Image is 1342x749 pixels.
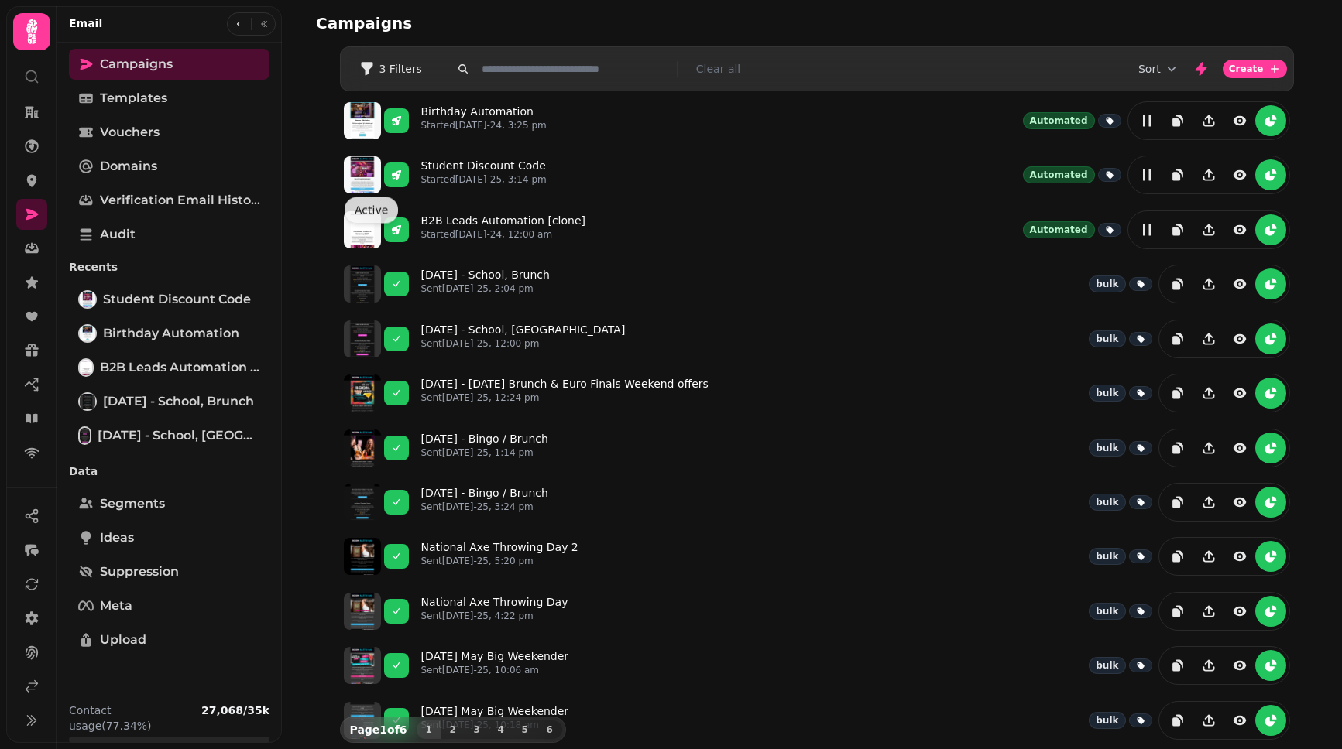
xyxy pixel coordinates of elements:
button: view [1224,378,1255,409]
button: view [1224,433,1255,463]
img: Student Discount Code [80,292,95,307]
button: reports [1255,323,1286,354]
button: Sort [1138,61,1179,77]
p: Recents [69,253,269,281]
a: Upload [69,624,269,655]
button: Share campaign preview [1193,650,1224,681]
button: duplicate [1162,650,1193,681]
a: Suppression [69,556,269,587]
button: reports [1255,268,1286,299]
h2: Campaigns [316,12,613,34]
span: Segments [100,494,165,513]
button: Share campaign preview [1193,705,1224,736]
div: bulk [1089,657,1125,674]
a: National Axe Throwing Day 2Sent[DATE]-25, 5:20 pm [421,539,578,573]
div: bulk [1089,712,1125,729]
img: Birthday Automation [80,326,95,341]
p: Started [DATE]-24, 12:00 am [421,228,586,241]
span: 3 [471,725,483,734]
img: aHR0cHM6Ly9zdGFtcGVkZS1zZXJ2aWNlLXByb2QtdGVtcGxhdGUtcHJldmlld3MuczMuZXUtd2VzdC0xLmFtYXpvbmF3cy5jb... [344,156,381,193]
span: 1 [423,725,435,734]
button: view [1224,487,1255,518]
div: bulk [1089,275,1125,292]
button: Share campaign preview [1193,487,1224,518]
button: reports [1255,159,1286,190]
button: Share campaign preview [1193,596,1224,627]
img: August 3rd - School, Brunch [80,428,90,443]
a: Meta [69,590,269,621]
button: Share campaign preview [1193,214,1224,245]
img: B2B Leads Automation [clone] [80,360,92,375]
p: Data [69,457,269,485]
div: bulk [1089,385,1125,402]
button: reports [1255,541,1286,572]
a: [DATE] - Bingo / BrunchSent[DATE]-25, 1:14 pm [421,431,548,465]
img: aHR0cHM6Ly9zdGFtcGVkZS1zZXJ2aWNlLXByb2QtdGVtcGxhdGUtcHJldmlld3MuczMuZXUtd2VzdC0xLmFtYXpvbmF3cy5jb... [344,102,381,139]
button: view [1224,105,1255,136]
img: aHR0cHM6Ly9zdGFtcGVkZS1zZXJ2aWNlLXByb2QtdGVtcGxhdGUtcHJldmlld3MuczMuZXUtd2VzdC0xLmFtYXpvbmF3cy5jb... [344,538,381,575]
button: duplicate [1162,433,1193,463]
span: Vouchers [100,123,160,142]
img: aHR0cHM6Ly9zdGFtcGVkZS1zZXJ2aWNlLXByb2QtdGVtcGxhdGUtcHJldmlld3MuczMuZXUtd2VzdC0xLmFtYXpvbmF3cy5jb... [344,320,381,357]
a: B2B Leads Automation [clone]B2B Leads Automation [clone] [69,352,269,383]
a: Campaigns [69,49,269,80]
p: Sent [DATE]-25, 12:00 pm [421,337,626,350]
button: view [1224,705,1255,736]
button: view [1224,159,1255,190]
a: [DATE] - School, [GEOGRAPHIC_DATA]Sent[DATE]-25, 12:00 pm [421,322,626,356]
button: reports [1255,705,1286,736]
span: Templates [100,89,167,108]
img: aHR0cHM6Ly9zdGFtcGVkZS1zZXJ2aWNlLXByb2QtdGVtcGxhdGUtcHJldmlld3MuczMuZXUtd2VzdC0xLmFtYXpvbmF3cy5jb... [344,429,381,467]
button: Share campaign preview [1193,323,1224,354]
span: Upload [100,631,146,649]
img: aHR0cHM6Ly9zdGFtcGVkZS1zZXJ2aWNlLXByb2QtdGVtcGxhdGUtcHJldmlld3MuczMuZXUtd2VzdC0xLmFtYXpvbmF3cy5jb... [344,593,381,630]
button: reports [1255,487,1286,518]
button: Share campaign preview [1193,378,1224,409]
button: 5 [513,720,537,739]
button: duplicate [1162,214,1193,245]
div: bulk [1089,603,1125,620]
a: Audit [69,219,269,250]
a: B2B Leads Automation [clone]Started[DATE]-24, 12:00 am [421,213,586,247]
p: Sent [DATE]-25, 1:14 pm [421,446,548,459]
button: duplicate [1162,323,1193,354]
button: duplicate [1162,378,1193,409]
span: 2 [447,725,459,734]
button: reports [1255,214,1286,245]
span: Domains [100,157,157,176]
button: Create [1223,60,1287,78]
button: edit [1131,159,1162,190]
button: 3 [465,720,489,739]
img: aHR0cHM6Ly9zdGFtcGVkZS1zZXJ2aWNlLXByb2QtdGVtcGxhdGUtcHJldmlld3MuczMuZXUtd2VzdC0xLmFtYXpvbmF3cy5jb... [344,702,381,739]
p: Page 1 of 6 [344,722,414,737]
div: bulk [1089,494,1125,511]
div: Active [345,197,398,224]
span: B2B Leads Automation [clone] [100,358,260,377]
p: Sent [DATE]-25, 5:20 pm [421,555,578,567]
a: Ideas [69,522,269,553]
button: duplicate [1162,487,1193,518]
div: bulk [1089,330,1125,347]
button: edit [1131,214,1162,245]
div: Automated [1023,221,1095,238]
a: Birthday AutomationBirthday Automation [69,318,269,349]
nav: Pagination [417,720,562,739]
button: edit [1131,105,1162,136]
a: [DATE] - School, BrunchSent[DATE]-25, 2:04 pm [421,267,550,301]
div: bulk [1089,548,1125,565]
button: 2 [441,720,465,739]
button: 3 Filters [347,56,434,81]
button: Share campaign preview [1193,268,1224,299]
span: 3 Filters [379,63,422,74]
div: Automated [1023,166,1095,183]
button: duplicate [1162,541,1193,572]
button: reports [1255,433,1286,463]
img: aHR0cHM6Ly9zdGFtcGVkZS1zZXJ2aWNlLXByb2QtdGVtcGxhdGUtcHJldmlld3MuczMuZXUtd2VzdC0xLmFtYXpvbmF3cy5jb... [344,484,381,521]
span: Verification email history [100,191,260,210]
button: 1 [417,720,441,739]
button: 4 [489,720,513,739]
button: Share campaign preview [1193,159,1224,190]
a: Vouchers [69,117,269,148]
span: 6 [544,725,556,734]
img: August 13th - School, Brunch [80,394,95,409]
